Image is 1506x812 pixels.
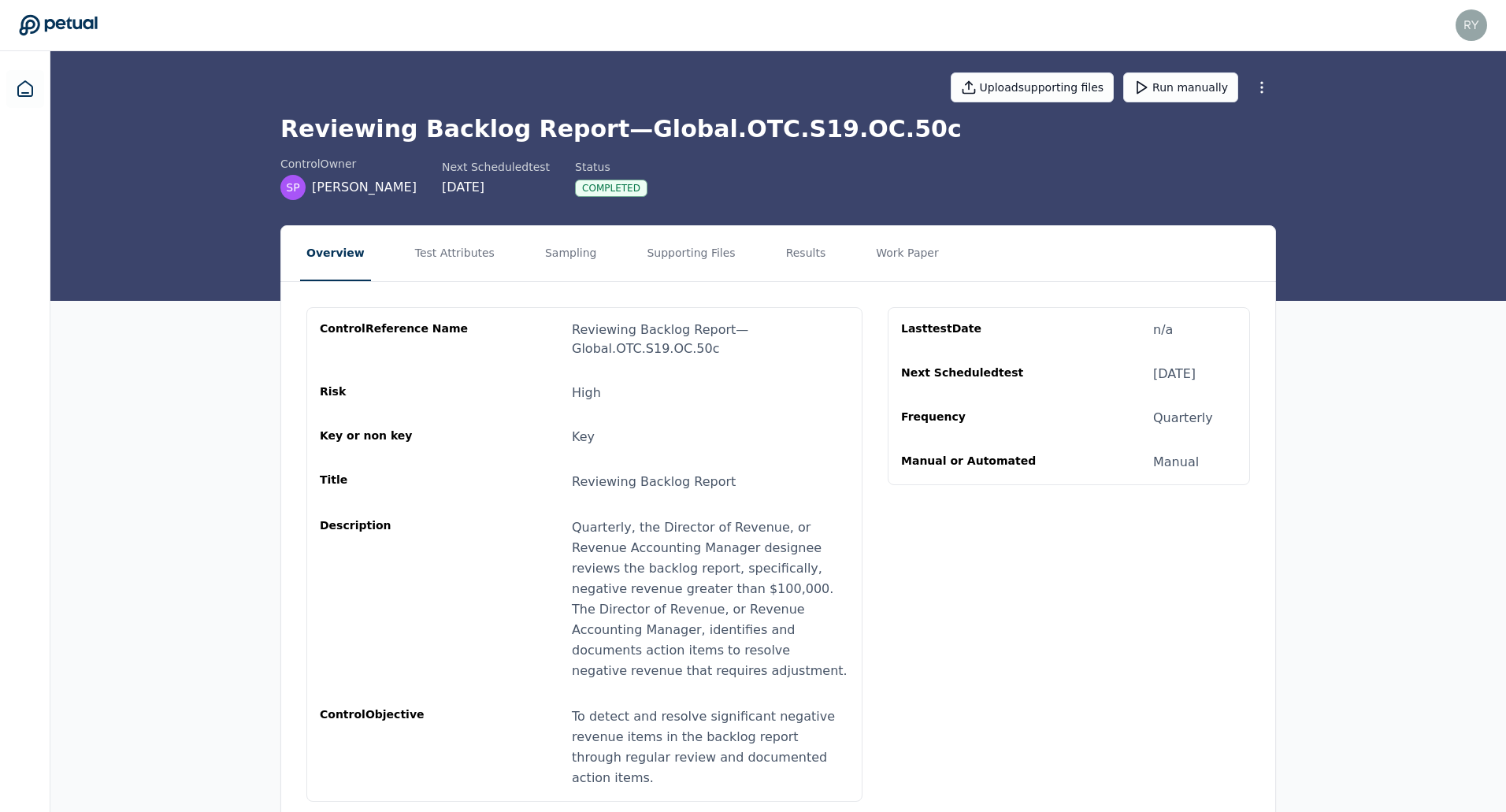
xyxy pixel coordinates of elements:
[572,474,736,489] span: Reviewing Backlog Report
[572,517,849,681] div: Quarterly, the Director of Revenue, or Revenue Accounting Manager designee reviews the backlog re...
[1153,453,1199,472] div: Manual
[572,321,849,358] div: Reviewing Backlog Report — Global.OTC.S19.OC.50c
[1248,73,1276,102] button: More Options
[572,706,849,788] div: To detect and resolve significant negative revenue items in the backlog report through regular re...
[320,472,471,492] div: Title
[19,14,98,36] a: Go to Dashboard
[1153,365,1196,384] div: [DATE]
[442,178,550,197] div: [DATE]
[409,226,501,281] button: Test Attributes
[442,159,550,175] div: Next Scheduled test
[280,156,417,172] div: control Owner
[320,428,471,447] div: Key or non key
[575,159,647,175] div: Status
[539,226,603,281] button: Sampling
[901,409,1052,428] div: Frequency
[320,706,471,788] div: control Objective
[280,115,1276,143] h1: Reviewing Backlog Report — Global.OTC.S19.OC.50c
[575,180,647,197] div: Completed
[320,517,471,681] div: Description
[320,384,471,402] div: Risk
[640,226,741,281] button: Supporting Files
[901,365,1052,384] div: Next Scheduled test
[951,72,1115,102] button: Uploadsupporting files
[320,321,471,358] div: control Reference Name
[1153,321,1173,339] div: n/a
[901,321,1052,339] div: Last test Date
[6,70,44,108] a: Dashboard
[1456,9,1487,41] img: ryan.li2@arm.com
[572,384,601,402] div: High
[312,178,417,197] span: [PERSON_NAME]
[780,226,833,281] button: Results
[1153,409,1213,428] div: Quarterly
[286,180,299,195] span: SP
[901,453,1052,472] div: Manual or Automated
[281,226,1275,281] nav: Tabs
[870,226,945,281] button: Work Paper
[1123,72,1238,102] button: Run manually
[572,428,595,447] div: Key
[300,226,371,281] button: Overview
